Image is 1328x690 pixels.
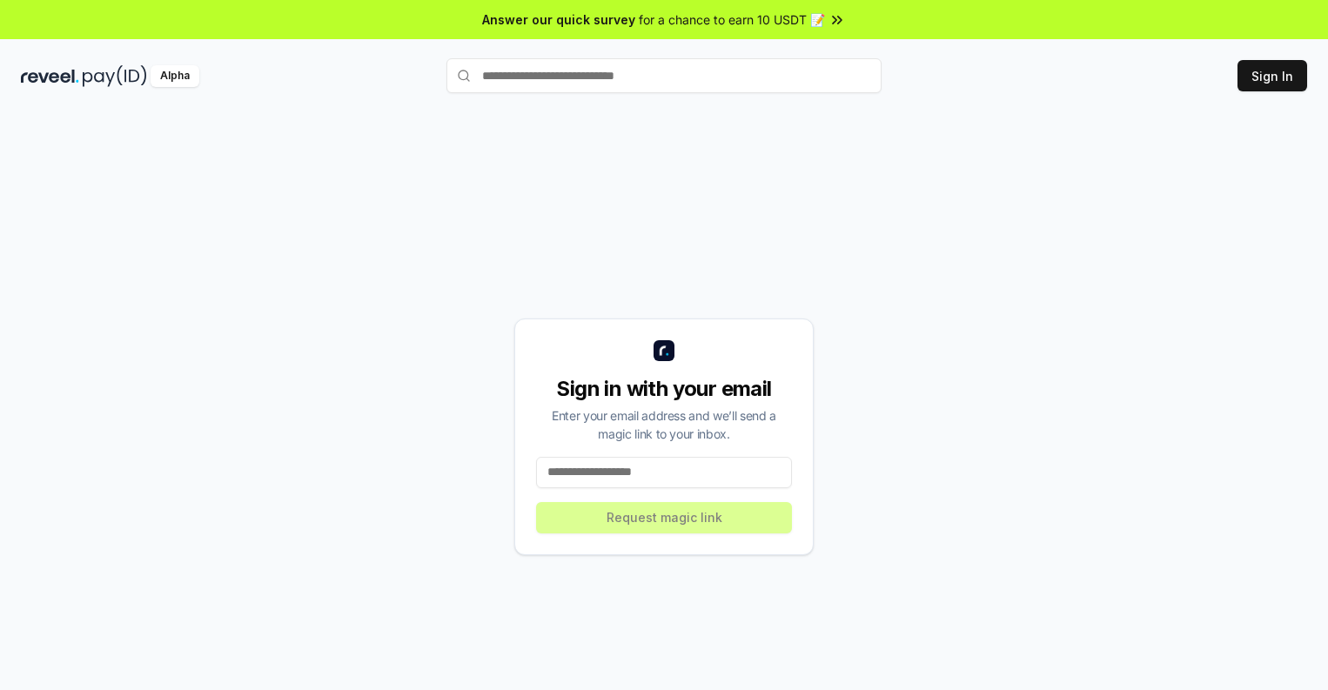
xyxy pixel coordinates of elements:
[639,10,825,29] span: for a chance to earn 10 USDT 📝
[654,340,674,361] img: logo_small
[151,65,199,87] div: Alpha
[21,65,79,87] img: reveel_dark
[482,10,635,29] span: Answer our quick survey
[536,375,792,403] div: Sign in with your email
[1237,60,1307,91] button: Sign In
[536,406,792,443] div: Enter your email address and we’ll send a magic link to your inbox.
[83,65,147,87] img: pay_id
